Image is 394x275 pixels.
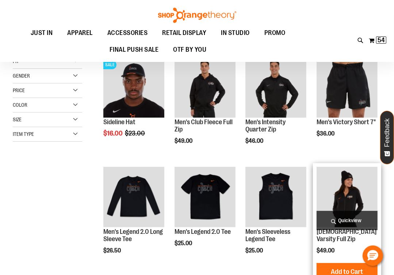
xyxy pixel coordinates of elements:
[175,240,193,247] span: $25.00
[110,42,159,58] span: FINAL PUSH SALE
[107,25,148,41] span: ACCESSORIES
[245,228,290,243] a: Men's Sleeveless Legend Tee
[175,228,231,235] a: Men's Legend 2.0 Tee
[175,167,236,228] img: OTF Mens Coach FA23 Legend 2.0 SS Tee - Black primary image
[103,118,135,126] a: Sideline Hat
[175,118,233,133] a: Men's Club Fleece Full Zip
[175,167,236,229] a: OTF Mens Coach FA23 Legend 2.0 SS Tee - Black primary image
[162,25,206,41] span: RETAIL DISPLAY
[103,247,122,254] span: $26.50
[155,25,214,42] a: RETAIL DISPLAY
[103,57,164,119] a: Sideline Hat primary imageSALE
[317,228,376,243] a: [DEMOGRAPHIC_DATA] Varsity Full Zip
[175,57,236,118] img: OTF Mens Coach FA23 Club Fleece Full Zip - Black primary image
[245,167,306,228] img: OTF Mens Coach FA23 Legend Sleeveless Tee - Black primary image
[13,117,22,122] span: Size
[317,57,378,118] img: OTF Mens Coach FA23 Victory Short - Black primary image
[13,87,25,93] span: Price
[100,163,168,272] div: product
[264,25,286,41] span: PROMO
[67,25,93,41] span: APPAREL
[257,25,293,42] a: PROMO
[100,25,155,42] a: ACCESSORIES
[13,73,30,79] span: Gender
[103,57,164,118] img: Sideline Hat primary image
[166,42,214,58] a: OTF BY YOU
[317,167,378,228] img: OTF Ladies Coach FA23 Varsity Full Zip - Black primary image
[102,42,166,58] a: FINAL PUSH SALE
[175,57,236,119] a: OTF Mens Coach FA23 Club Fleece Full Zip - Black primary image
[171,163,239,266] div: product
[175,138,194,144] span: $49.00
[384,118,391,147] span: Feedback
[242,53,310,162] div: product
[317,57,378,119] a: OTF Mens Coach FA23 Victory Short - Black primary image
[31,25,53,41] span: JUST IN
[245,118,286,133] a: Men's Intensity Quarter Zip
[317,247,336,254] span: $49.00
[125,130,146,137] span: $23.00
[13,102,27,108] span: Color
[173,42,206,58] span: OTF BY YOU
[242,163,310,272] div: product
[313,53,381,156] div: product
[245,138,264,144] span: $46.00
[103,167,164,228] img: OTF Mens Coach FA23 Legend 2.0 LS Tee - Black primary image
[363,245,383,266] button: Hello, have a question? Let’s chat.
[23,25,60,42] a: JUST IN
[13,131,34,137] span: Item Type
[214,25,257,41] a: IN STUDIO
[171,53,239,162] div: product
[380,111,394,164] button: Feedback - Show survey
[60,25,100,42] a: APPAREL
[100,53,168,156] div: product
[378,36,385,44] span: 54
[245,57,306,118] img: OTF Mens Coach FA23 Intensity Quarter Zip - Black primary image
[245,167,306,229] a: OTF Mens Coach FA23 Legend Sleeveless Tee - Black primary image
[317,118,376,126] a: Men's Victory Short 7"
[103,167,164,229] a: OTF Mens Coach FA23 Legend 2.0 LS Tee - Black primary image
[317,167,378,229] a: OTF Ladies Coach FA23 Varsity Full Zip - Black primary image
[103,228,163,243] a: Men's Legend 2.0 Long Sleeve Tee
[221,25,250,41] span: IN STUDIO
[103,60,116,69] span: SALE
[317,130,336,137] span: $36.00
[245,247,264,254] span: $25.00
[245,57,306,119] a: OTF Mens Coach FA23 Intensity Quarter Zip - Black primary image
[157,8,237,23] img: Shop Orangetheory
[317,211,378,230] a: Quickview
[103,130,124,137] span: $16.00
